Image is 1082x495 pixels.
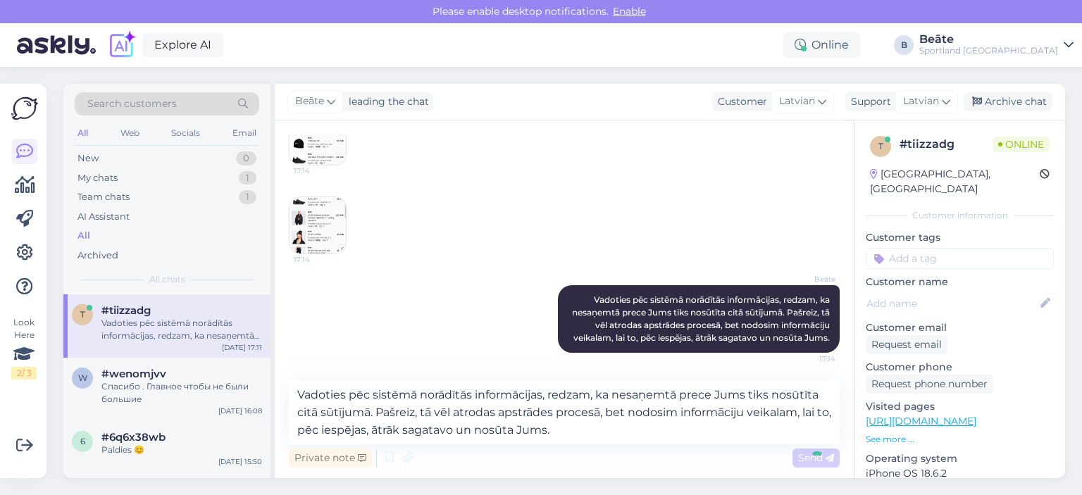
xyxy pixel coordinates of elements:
p: Customer name [866,275,1054,289]
div: Request phone number [866,375,993,394]
div: My chats [77,171,118,185]
img: Askly Logo [11,95,38,122]
div: 2 / 3 [11,367,37,380]
div: Спасибо . Главное чтобы не были большие [101,380,262,406]
p: Customer phone [866,360,1054,375]
div: [DATE] 15:50 [218,456,262,467]
p: See more ... [866,433,1054,446]
a: [URL][DOMAIN_NAME] [866,415,976,427]
input: Add a tag [866,248,1054,269]
span: All chats [149,273,185,286]
p: Visited pages [866,399,1054,414]
span: w [78,372,87,383]
img: Attachment [290,197,346,253]
div: Customer [712,94,767,109]
span: 17:14 [294,254,347,265]
div: Archived [77,249,118,263]
div: AI Assistant [77,210,130,224]
div: 1 [239,190,256,204]
div: Email [230,124,259,142]
div: [DATE] 16:08 [218,406,262,416]
img: explore-ai [107,30,137,60]
div: Team chats [77,190,130,204]
span: Search customers [87,96,177,111]
div: 0 [236,151,256,165]
span: #tiizzadg [101,304,151,317]
span: #6q6x38wb [101,431,166,444]
div: Support [845,94,891,109]
div: [DATE] 17:11 [222,342,262,353]
div: Online [783,32,860,58]
div: Socials [168,124,203,142]
span: t [80,309,85,320]
div: All [77,229,90,243]
span: 17:14 [783,353,835,364]
div: New [77,151,99,165]
div: All [75,124,91,142]
span: Beāte [295,94,324,109]
div: Beāte [919,34,1058,45]
span: Vadoties pēc sistēmā norādītās informācijas, redzam, ka nesaņemtā prece Jums tiks nosūtīta citā s... [572,294,832,343]
span: Enable [609,5,650,18]
div: 1 [239,171,256,185]
div: [GEOGRAPHIC_DATA], [GEOGRAPHIC_DATA] [870,167,1040,196]
a: BeāteSportland [GEOGRAPHIC_DATA] [919,34,1074,56]
span: Beāte [783,274,835,284]
div: Sportland [GEOGRAPHIC_DATA] [919,45,1058,56]
p: iPhone OS 18.6.2 [866,466,1054,481]
div: Vadoties pēc sistēmā norādītās informācijas, redzam, ka nesaņemtā prece Jums tiks nosūtīta citā s... [101,317,262,342]
input: Add name [866,296,1038,311]
div: Request email [866,335,947,354]
img: Attachment [290,108,346,165]
span: Online [993,137,1050,152]
p: Customer email [866,320,1054,335]
div: Look Here [11,316,37,380]
div: leading the chat [343,94,429,109]
div: B [894,35,914,55]
span: #wenomjvv [101,368,166,380]
span: Latvian [903,94,939,109]
p: Customer tags [866,230,1054,245]
span: t [878,141,883,151]
p: Operating system [866,451,1054,466]
div: Web [118,124,142,142]
div: Customer information [866,209,1054,222]
a: Explore AI [142,33,223,57]
span: Latvian [779,94,815,109]
div: # tiizzadg [900,136,993,153]
div: Paldies 😊 [101,444,262,456]
div: Archive chat [964,92,1052,111]
span: 17:14 [294,165,347,176]
span: 6 [80,436,85,446]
